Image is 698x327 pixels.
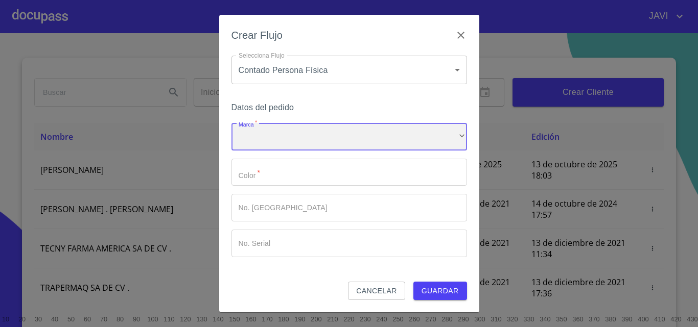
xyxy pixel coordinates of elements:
div: ​ [231,123,467,150]
span: Cancelar [356,285,397,297]
button: Guardar [413,282,467,300]
h6: Crear Flujo [231,27,283,43]
span: Guardar [422,285,459,297]
div: Contado Persona Física [231,56,467,84]
h6: Datos del pedido [231,100,467,115]
button: Cancelar [348,282,405,300]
